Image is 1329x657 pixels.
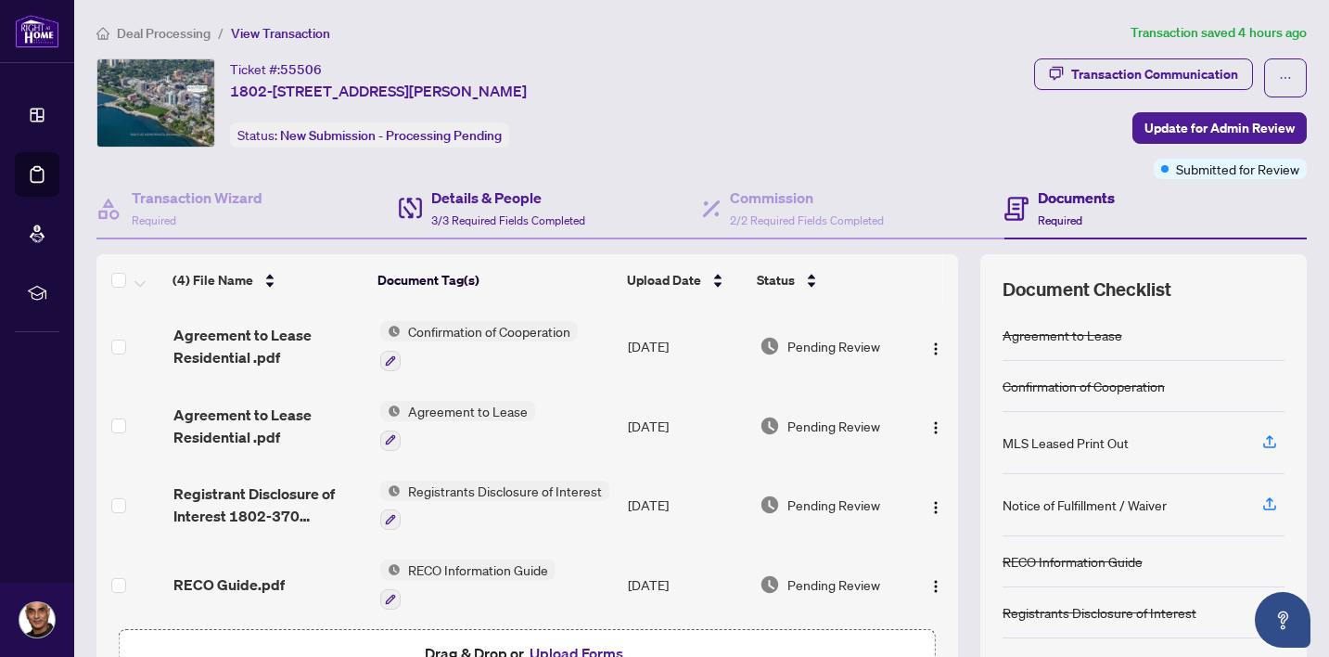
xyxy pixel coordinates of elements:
div: Confirmation of Cooperation [1003,376,1165,396]
span: 55506 [280,61,322,78]
button: Update for Admin Review [1132,112,1307,144]
span: RECO Guide.pdf [173,573,285,596]
img: Logo [928,500,943,515]
img: Status Icon [380,481,401,501]
td: [DATE] [620,545,752,625]
button: Status IconRegistrants Disclosure of Interest [380,481,609,531]
button: Logo [921,411,951,441]
span: Upload Date [627,270,701,290]
div: Status: [230,122,509,148]
span: Pending Review [787,336,880,356]
button: Logo [921,490,951,520]
article: Transaction saved 4 hours ago [1131,22,1307,44]
span: Required [132,213,176,227]
span: home [96,27,109,40]
img: Document Status [760,416,780,436]
div: Agreement to Lease [1003,325,1122,345]
img: logo [15,14,59,48]
span: RECO Information Guide [401,560,556,580]
div: Ticket #: [230,58,322,80]
span: Agreement to Lease Residential .pdf [173,404,365,448]
img: Document Status [760,574,780,595]
span: Confirmation of Cooperation [401,321,578,341]
th: Upload Date [620,254,749,306]
div: RECO Information Guide [1003,551,1143,572]
img: Logo [928,341,943,356]
div: Notice of Fulfillment / Waiver [1003,495,1167,515]
img: Status Icon [380,321,401,341]
span: View Transaction [231,25,330,42]
button: Status IconAgreement to Lease [380,401,535,451]
span: Update for Admin Review [1144,113,1295,143]
span: Document Checklist [1003,277,1171,303]
button: Transaction Communication [1034,58,1253,90]
span: Pending Review [787,574,880,595]
td: [DATE] [620,306,752,386]
div: Registrants Disclosure of Interest [1003,602,1196,623]
img: Document Status [760,336,780,356]
div: Transaction Communication [1071,59,1238,89]
span: Registrants Disclosure of Interest [401,481,609,501]
img: Document Status [760,495,780,515]
button: Logo [921,331,951,361]
span: Pending Review [787,416,880,436]
button: Open asap [1255,592,1310,648]
td: [DATE] [620,386,752,466]
h4: Commission [730,187,884,209]
th: Status [749,254,907,306]
span: Registrant Disclosure of Interest 1802-370 [PERSON_NAME].pdf [173,483,365,527]
span: Pending Review [787,495,880,515]
h4: Transaction Wizard [132,187,262,209]
span: Agreement to Lease Residential .pdf [173,324,365,368]
span: 2/2 Required Fields Completed [730,213,884,227]
h4: Documents [1038,187,1115,209]
span: Required [1038,213,1082,227]
button: Logo [921,570,951,599]
img: Logo [928,420,943,435]
img: Logo [928,579,943,594]
li: / [218,22,224,44]
span: New Submission - Processing Pending [280,127,502,144]
img: Status Icon [380,401,401,421]
div: MLS Leased Print Out [1003,432,1129,453]
span: 3/3 Required Fields Completed [431,213,585,227]
span: 1802-[STREET_ADDRESS][PERSON_NAME] [230,80,527,102]
th: (4) File Name [165,254,370,306]
img: Status Icon [380,560,401,580]
span: (4) File Name [173,270,253,290]
h4: Details & People [431,187,585,209]
span: Submitted for Review [1176,159,1299,179]
td: [DATE] [620,466,752,546]
button: Status IconConfirmation of Cooperation [380,321,578,371]
span: Status [757,270,795,290]
span: Agreement to Lease [401,401,535,421]
button: Status IconRECO Information Guide [380,560,556,610]
span: Deal Processing [117,25,211,42]
th: Document Tag(s) [370,254,620,306]
img: Profile Icon [19,602,55,638]
span: ellipsis [1279,71,1292,84]
img: IMG-W12398809_1.jpg [97,59,214,147]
